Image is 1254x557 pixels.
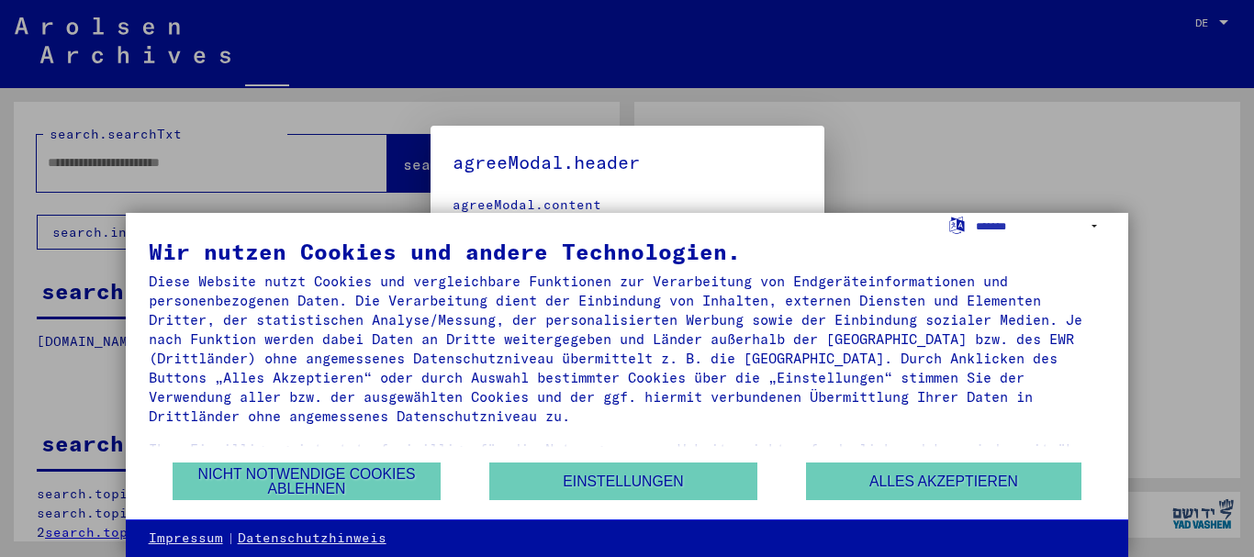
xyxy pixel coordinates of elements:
div: agreeModal.content [453,195,802,215]
a: Datenschutzhinweis [238,529,386,548]
button: Einstellungen [489,462,757,500]
a: Impressum [149,529,223,548]
label: Sprache auswählen [947,216,967,233]
button: Alles akzeptieren [806,462,1081,500]
button: Nicht notwendige Cookies ablehnen [173,462,441,500]
select: Sprache auswählen [976,213,1105,240]
div: Diese Website nutzt Cookies und vergleichbare Funktionen zur Verarbeitung von Endgeräteinformatio... [149,272,1106,426]
div: Wir nutzen Cookies und andere Technologien. [149,240,1106,262]
h5: agreeModal.header [453,148,802,177]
